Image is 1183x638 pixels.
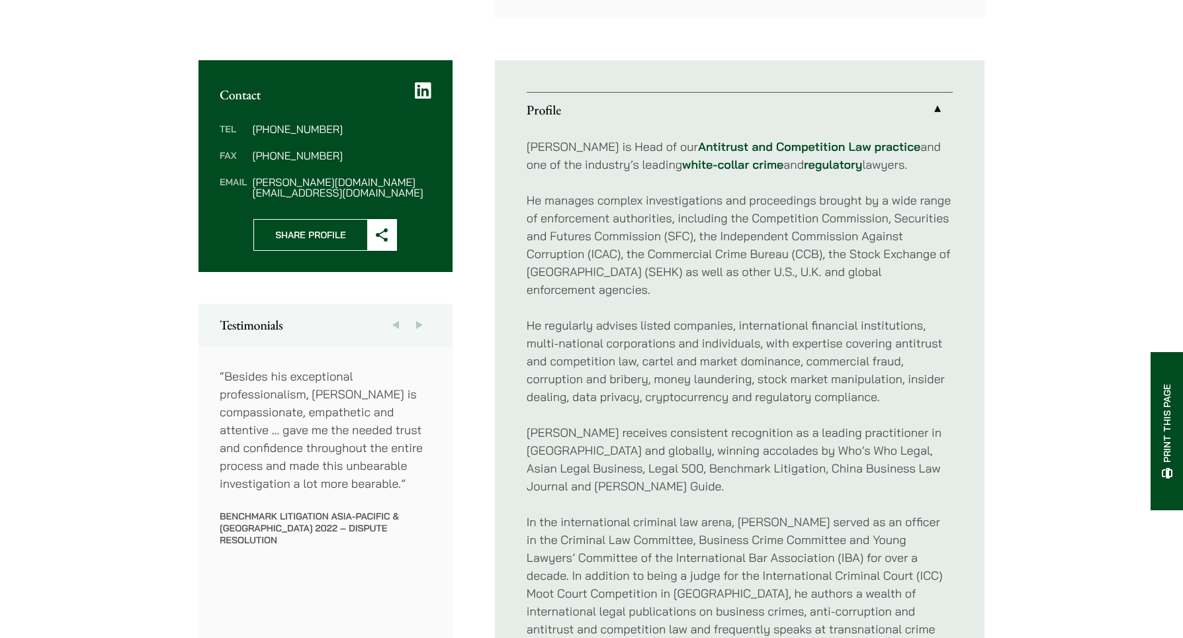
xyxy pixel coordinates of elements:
p: He regularly advises listed companies, international financial institutions, multi-national corpo... [527,316,953,406]
dt: Fax [220,150,247,177]
a: Antitrust and Competition Law practice [698,139,920,154]
button: Share Profile [253,219,397,251]
dt: Tel [220,124,247,150]
h2: Contact [220,87,431,103]
a: LinkedIn [415,81,431,100]
h2: Testimonials [220,317,431,333]
p: [PERSON_NAME] is Head of our and one of the industry’s leading and lawyers. [527,138,953,173]
a: white-collar crime [682,157,783,172]
p: “Besides his exceptional professionalism, [PERSON_NAME] is compassionate, empathetic and attentiv... [220,367,431,492]
button: Next [408,304,431,346]
p: He manages complex investigations and proceedings brought by a wide range of enforcement authorit... [527,191,953,298]
p: [PERSON_NAME] receives consistent recognition as a leading practitioner in [GEOGRAPHIC_DATA] and ... [527,424,953,495]
span: Share Profile [254,220,367,250]
p: Benchmark Litigation Asia-Pacific & [GEOGRAPHIC_DATA] 2022 – Dispute Resolution [220,510,431,546]
a: regulatory [804,157,862,172]
dd: [PHONE_NUMBER] [252,150,431,161]
dd: [PHONE_NUMBER] [252,124,431,134]
dd: [PERSON_NAME][DOMAIN_NAME][EMAIL_ADDRESS][DOMAIN_NAME] [252,177,431,198]
button: Previous [384,304,408,346]
a: Profile [527,93,953,127]
dt: Email [220,177,247,198]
